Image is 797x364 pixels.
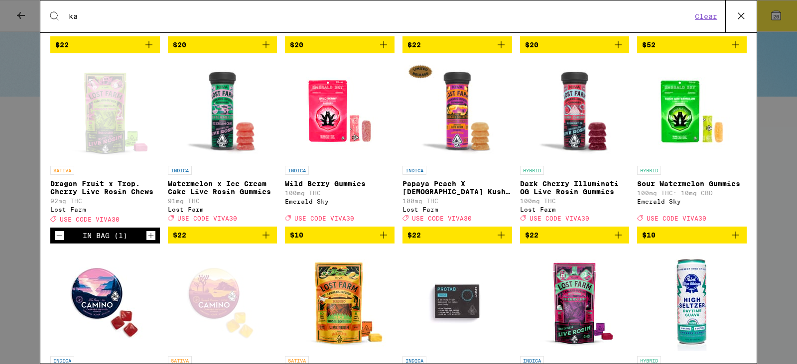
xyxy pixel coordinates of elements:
p: 100mg THC [520,198,630,204]
div: Emerald Sky [637,198,747,205]
div: Lost Farm [168,206,277,213]
img: Lost Farm - Cherry Lime x GMO Live Rosin Chews [525,251,624,351]
img: Lost Farm - Watermelon x Ice Cream Cake Live Rosin Gummies [170,61,275,161]
p: 100mg THC [285,190,395,196]
div: Lost Farm [50,206,160,213]
p: 100mg THC: 10mg CBD [637,190,747,196]
div: Lost Farm [402,206,512,213]
p: Watermelon x Ice Cream Cake Live Rosin Gummies [168,180,277,196]
button: Add to bag [285,36,395,53]
span: $52 [642,41,656,49]
span: USE CODE VIVA30 [412,215,472,222]
span: $20 [173,41,186,49]
p: INDICA [402,166,426,175]
div: Emerald Sky [285,198,395,205]
span: Hi. Need any help? [6,7,72,15]
button: Clear [692,12,720,21]
p: 91mg THC [168,198,277,204]
span: $10 [290,231,303,239]
span: USE CODE VIVA30 [294,215,354,222]
img: Lost Farm - Mango Jack Herer THCv 10:5 Chews [290,251,390,351]
span: $22 [407,41,421,49]
p: HYBRID [520,166,544,175]
span: $10 [642,231,656,239]
button: Add to bag [402,227,512,243]
p: HYBRID [637,166,661,175]
a: Open page for Sour Watermelon Gummies from Emerald Sky [637,61,747,227]
a: Open page for Watermelon x Ice Cream Cake Live Rosin Gummies from Lost Farm [168,61,277,227]
button: Add to bag [520,227,630,243]
a: Open page for Dragon Fruit x Trop. Cherry Live Rosin Chews from Lost Farm [50,61,160,228]
img: Lost Farm - Papaya Peach X Hindu Kush Resin 100mg [404,61,510,161]
button: Add to bag [637,227,747,243]
button: Add to bag [168,227,277,243]
img: Emerald Sky - Sour Watermelon Gummies [642,61,742,161]
button: Add to bag [168,36,277,53]
span: USE CODE VIVA30 [177,215,237,222]
p: 100mg THC [402,198,512,204]
button: Add to bag [520,36,630,53]
a: Open page for Dark Cherry Illuminati OG Live Rosin Gummies from Lost Farm [520,61,630,227]
img: Camino - Wild Berry Chill Gummies [55,251,155,351]
span: $22 [173,231,186,239]
span: USE CODE VIVA30 [647,215,706,222]
div: Lost Farm [520,206,630,213]
button: Add to bag [50,36,160,53]
img: Emerald Sky - Wild Berry Gummies [290,61,390,161]
span: $20 [525,41,538,49]
span: $22 [55,41,69,49]
img: Pabst Labs - Daytime Guava 10:5 High Seltzer [642,251,742,351]
p: INDICA [285,166,309,175]
span: USE CODE VIVA30 [60,216,120,223]
p: Wild Berry Gummies [285,180,395,188]
div: In Bag (1) [83,232,128,240]
button: Add to bag [402,36,512,53]
p: INDICA [168,166,192,175]
a: Open page for Papaya Peach X Hindu Kush Resin 100mg from Lost Farm [402,61,512,227]
button: Add to bag [285,227,395,243]
p: Sour Watermelon Gummies [637,180,747,188]
button: Add to bag [637,36,747,53]
button: Increment [146,231,156,241]
p: Papaya Peach X [DEMOGRAPHIC_DATA] Kush Resin 100mg [402,180,512,196]
p: 92mg THC [50,198,160,204]
input: Search for products & categories [68,12,692,21]
img: LEVEL - ProTab: Indica - 25mg [407,251,507,351]
p: Dark Cherry Illuminati OG Live Rosin Gummies [520,180,630,196]
a: Open page for Wild Berry Gummies from Emerald Sky [285,61,395,227]
p: SATIVA [50,166,74,175]
button: Decrement [54,231,64,241]
span: $22 [407,231,421,239]
span: USE CODE VIVA30 [530,215,589,222]
span: $20 [290,41,303,49]
p: Dragon Fruit x Trop. Cherry Live Rosin Chews [50,180,160,196]
span: $22 [525,231,538,239]
img: Lost Farm - Dark Cherry Illuminati OG Live Rosin Gummies [522,61,628,161]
